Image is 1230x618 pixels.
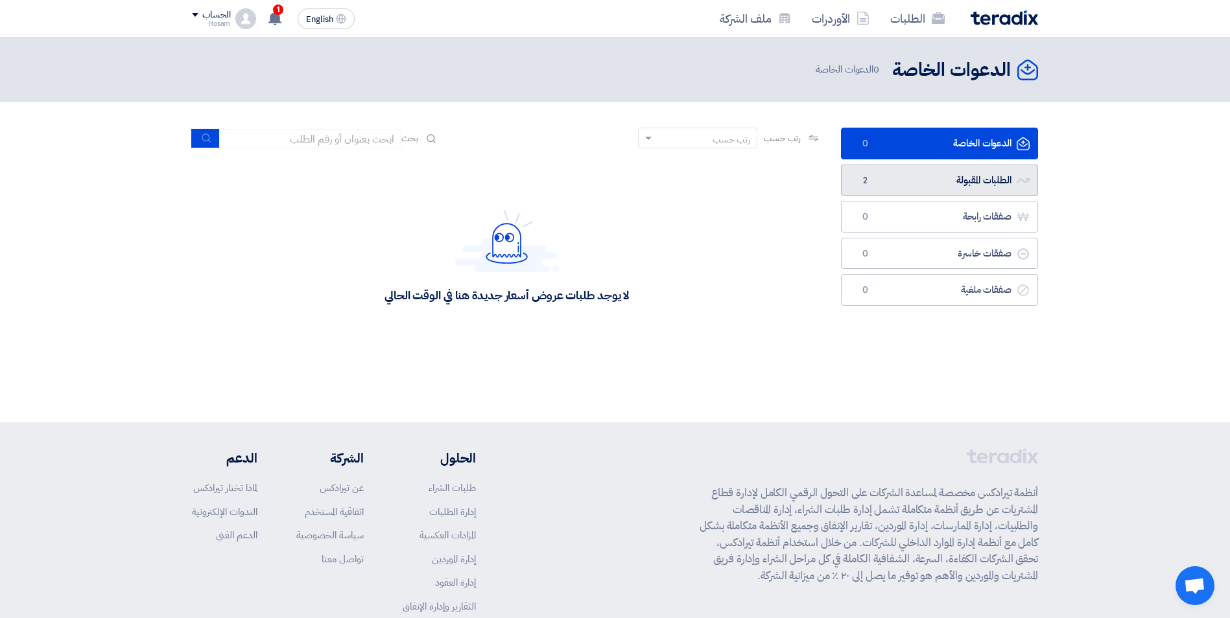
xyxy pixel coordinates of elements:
span: 0 [857,137,873,150]
div: الحساب [202,10,230,21]
div: Hosam [192,20,230,27]
input: ابحث بعنوان أو رقم الطلب [220,129,401,148]
a: اتفاقية المستخدم [305,505,364,519]
a: سياسة الخصوصية [296,528,364,542]
img: profile_test.png [235,8,256,29]
a: الأوردرات [801,3,880,34]
a: الدعم الفني [216,528,257,542]
span: 0 [857,211,873,223]
a: عن تيرادكس [320,481,364,495]
img: Hello [455,209,559,272]
span: 1 [273,5,283,15]
a: الطلبات [880,3,955,34]
div: رتب حسب [713,133,750,146]
a: الدعوات الخاصة0 [841,128,1038,159]
img: Teradix logo [971,10,1038,25]
span: الدعوات الخاصة [816,62,882,77]
a: الطلبات المقبولة2 [841,165,1038,196]
a: صفقات رابحة0 [841,201,1038,233]
a: صفقات خاسرة0 [841,238,1038,269]
span: 0 [857,247,873,260]
span: 0 [857,284,873,297]
a: لماذا تختار تيرادكس [193,481,257,495]
a: طلبات الشراء [429,481,476,495]
span: English [306,15,333,24]
div: دردشة مفتوحة [1176,566,1214,605]
button: English [298,8,355,29]
span: بحث [401,132,418,145]
a: صفقات ملغية0 [841,274,1038,306]
li: الدعم [192,448,257,468]
a: إدارة العقود [435,575,476,589]
li: الحلول [403,448,476,468]
span: رتب حسب [764,132,801,145]
a: الندوات الإلكترونية [192,505,257,519]
a: تواصل معنا [322,552,364,566]
h2: الدعوات الخاصة [892,58,1011,83]
li: الشركة [296,448,364,468]
span: 0 [873,62,879,76]
a: التقارير وإدارة الإنفاق [403,599,476,613]
a: إدارة الطلبات [429,505,476,519]
a: المزادات العكسية [420,528,476,542]
a: ملف الشركة [709,3,801,34]
span: 2 [857,174,873,187]
p: أنظمة تيرادكس مخصصة لمساعدة الشركات على التحول الرقمي الكامل لإدارة قطاع المشتريات عن طريق أنظمة ... [700,485,1038,584]
a: إدارة الموردين [432,552,476,566]
div: لا يوجد طلبات عروض أسعار جديدة هنا في الوقت الحالي [384,288,629,303]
